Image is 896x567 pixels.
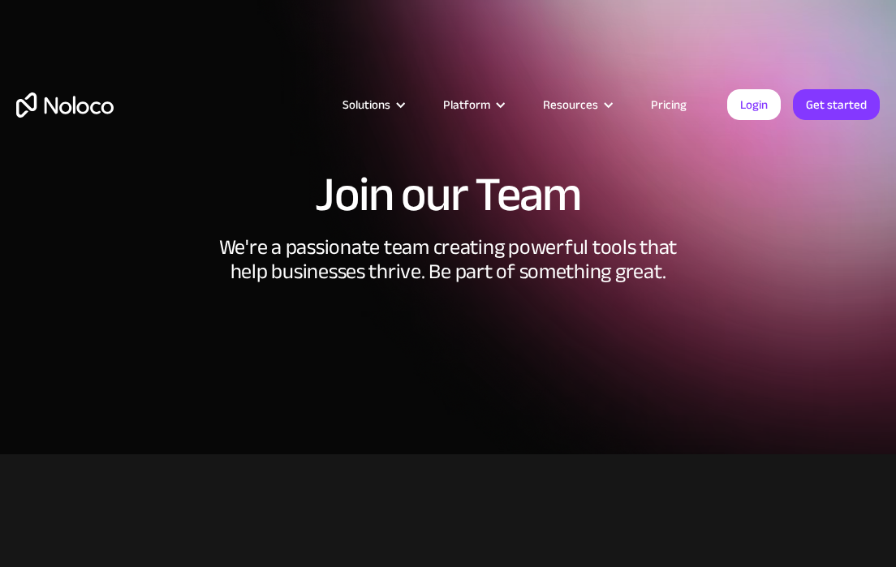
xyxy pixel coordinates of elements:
a: home [16,92,114,118]
a: Get started [793,89,880,120]
div: Platform [443,94,490,115]
div: Solutions [322,94,423,115]
div: Platform [423,94,523,115]
a: Login [727,89,781,120]
div: We're a passionate team creating powerful tools that help businesses thrive. Be part of something... [205,235,691,324]
div: Resources [523,94,631,115]
div: Solutions [342,94,390,115]
div: Resources [543,94,598,115]
h1: Join our Team [16,170,880,219]
a: Pricing [631,94,707,115]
